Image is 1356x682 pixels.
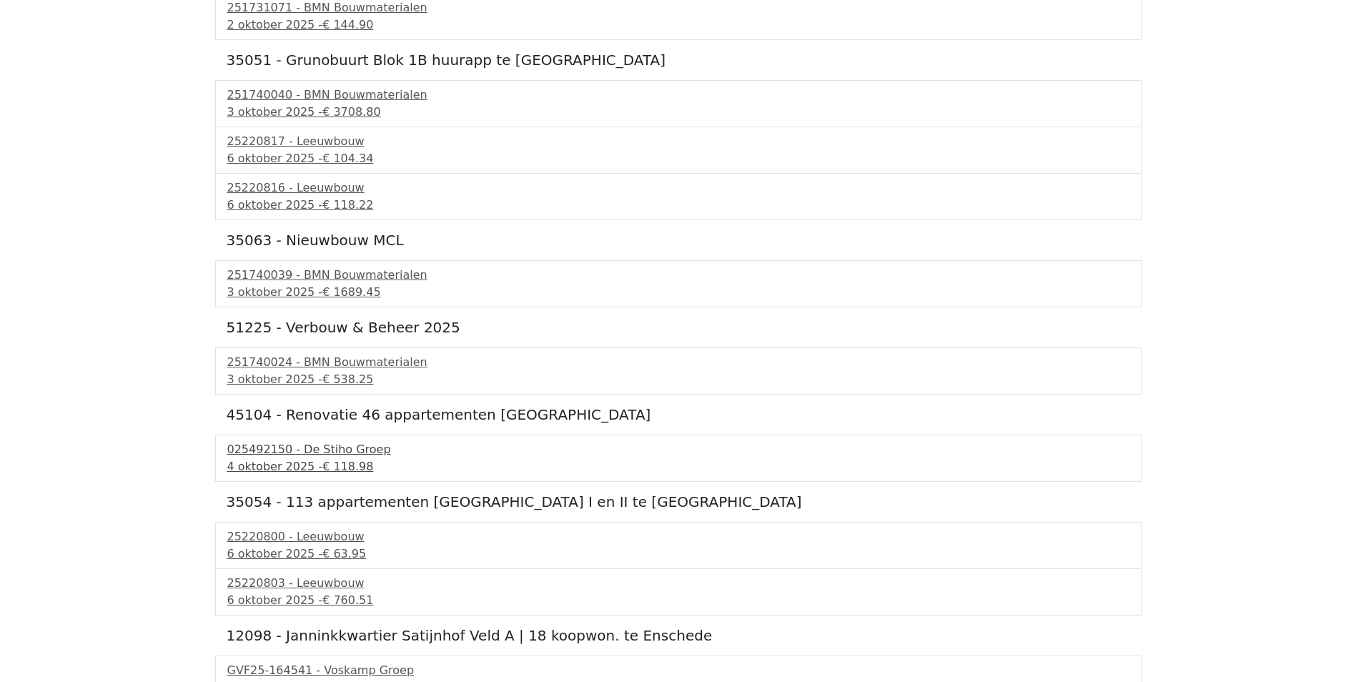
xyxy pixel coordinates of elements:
div: 25220816 - Leeuwbouw [227,179,1129,197]
a: 251740040 - BMN Bouwmaterialen3 oktober 2025 -€ 3708.80 [227,87,1129,121]
div: 6 oktober 2025 - [227,592,1129,609]
div: 6 oktober 2025 - [227,545,1129,563]
h5: 35054 - 113 appartementen [GEOGRAPHIC_DATA] I en II te [GEOGRAPHIC_DATA] [227,493,1130,510]
div: 25220817 - Leeuwbouw [227,133,1129,150]
div: GVF25-164541 - Voskamp Groep [227,662,1129,679]
a: 25220817 - Leeuwbouw6 oktober 2025 -€ 104.34 [227,133,1129,167]
span: € 118.22 [322,198,373,212]
div: 25220803 - Leeuwbouw [227,575,1129,592]
a: 25220803 - Leeuwbouw6 oktober 2025 -€ 760.51 [227,575,1129,609]
a: 25220800 - Leeuwbouw6 oktober 2025 -€ 63.95 [227,528,1129,563]
h5: 45104 - Renovatie 46 appartementen [GEOGRAPHIC_DATA] [227,406,1130,423]
div: 251740039 - BMN Bouwmaterialen [227,267,1129,284]
div: 25220800 - Leeuwbouw [227,528,1129,545]
span: € 538.25 [322,372,373,386]
div: 025492150 - De Stiho Groep [227,441,1129,458]
h5: 35051 - Grunobuurt Blok 1B huurapp te [GEOGRAPHIC_DATA] [227,51,1130,69]
div: 251740024 - BMN Bouwmaterialen [227,354,1129,371]
div: 6 oktober 2025 - [227,150,1129,167]
div: 3 oktober 2025 - [227,284,1129,301]
div: 4 oktober 2025 - [227,458,1129,475]
div: 2 oktober 2025 - [227,16,1129,34]
a: 251740024 - BMN Bouwmaterialen3 oktober 2025 -€ 538.25 [227,354,1129,388]
span: € 104.34 [322,152,373,165]
a: 251740039 - BMN Bouwmaterialen3 oktober 2025 -€ 1689.45 [227,267,1129,301]
h5: 35063 - Nieuwbouw MCL [227,232,1130,249]
a: 025492150 - De Stiho Groep4 oktober 2025 -€ 118.98 [227,441,1129,475]
span: € 144.90 [322,18,373,31]
span: € 1689.45 [322,285,380,299]
span: € 760.51 [322,593,373,607]
span: € 63.95 [322,547,366,560]
h5: 51225 - Verbouw & Beheer 2025 [227,319,1130,336]
span: € 3708.80 [322,105,380,119]
div: 251740040 - BMN Bouwmaterialen [227,87,1129,104]
span: € 118.98 [322,460,373,473]
h5: 12098 - Janninkkwartier Satijnhof Veld A | 18 koopwon. te Enschede [227,627,1130,644]
a: 25220816 - Leeuwbouw6 oktober 2025 -€ 118.22 [227,179,1129,214]
div: 3 oktober 2025 - [227,371,1129,388]
div: 6 oktober 2025 - [227,197,1129,214]
div: 3 oktober 2025 - [227,104,1129,121]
